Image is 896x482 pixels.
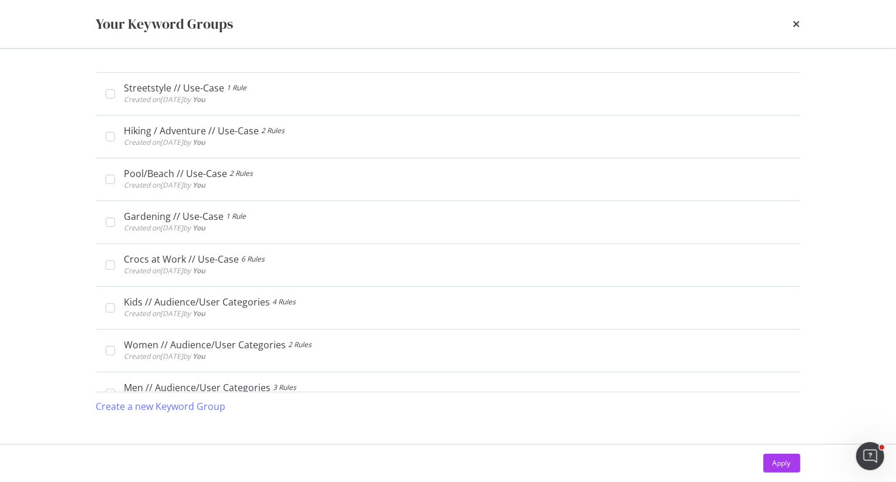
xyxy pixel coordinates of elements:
b: You [193,180,206,190]
div: 4 Rules [273,296,296,308]
div: 2 Rules [262,125,285,137]
b: You [193,94,206,104]
div: Apply [773,458,791,468]
div: Hiking / Adventure // Use-Case [124,125,259,137]
span: Created on [DATE] by [124,351,206,361]
div: Create a new Keyword Group [96,400,226,413]
span: Created on [DATE] by [124,308,206,318]
button: Apply [763,454,800,473]
div: 3 Rules [273,382,297,393]
div: Men // Audience/User Categories [124,382,271,393]
span: Created on [DATE] by [124,180,206,190]
span: Created on [DATE] by [124,94,206,104]
span: Created on [DATE] by [124,137,206,147]
b: You [193,137,206,147]
button: Create a new Keyword Group [96,392,226,420]
div: 1 Rule [227,82,247,94]
div: Women // Audience/User Categories [124,339,286,351]
div: Gardening // Use-Case [124,211,224,222]
div: 1 Rule [226,211,246,222]
div: 2 Rules [230,168,253,179]
b: You [193,266,206,276]
div: Pool/Beach // Use-Case [124,168,228,179]
div: 6 Rules [242,253,265,265]
b: You [193,308,206,318]
div: Streetstyle // Use-Case [124,82,225,94]
div: Your Keyword Groups [96,14,234,34]
div: Kids // Audience/User Categories [124,296,271,308]
iframe: Intercom live chat [856,442,884,470]
span: Created on [DATE] by [124,223,206,233]
span: Created on [DATE] by [124,266,206,276]
b: You [193,351,206,361]
div: times [793,14,800,34]
div: Crocs at Work // Use-Case [124,253,239,265]
b: You [193,223,206,233]
div: 2 Rules [289,339,312,351]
